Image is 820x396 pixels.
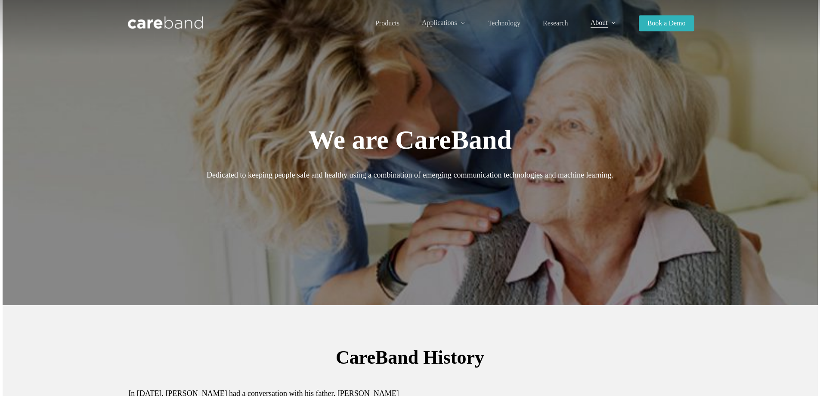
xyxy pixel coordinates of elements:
[375,20,399,27] a: Products
[422,19,457,26] span: Applications
[422,19,466,27] a: Applications
[126,168,694,182] p: Dedicated to keeping people safe and healthy using a combination of emerging communication techno...
[591,19,616,27] a: About
[336,347,484,368] span: CareBand History
[488,19,520,27] span: Technology
[543,19,568,27] span: Research
[488,20,520,27] a: Technology
[375,19,399,27] span: Products
[543,20,568,27] a: Research
[639,20,694,27] a: Book a Demo
[126,123,694,156] h1: We are CareBand
[647,19,686,27] span: Book a Demo
[591,19,608,26] span: About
